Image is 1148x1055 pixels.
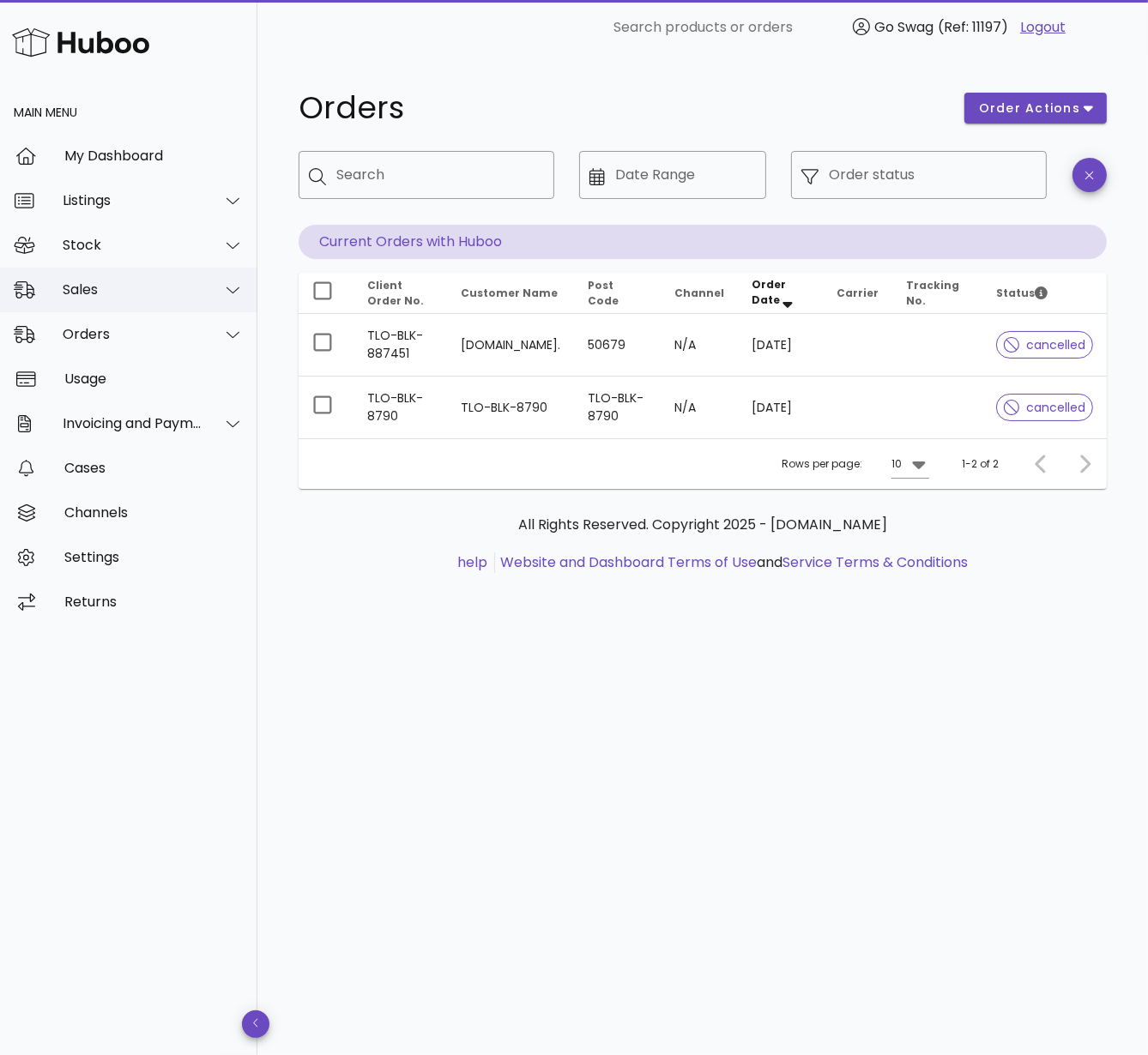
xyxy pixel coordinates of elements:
th: Carrier [823,273,892,314]
div: Stock [63,237,202,253]
div: Channels [64,504,244,521]
td: TLO-BLK-8790 [574,377,661,438]
p: All Rights Reserved. Copyright 2025 - [DOMAIN_NAME] [312,515,1093,535]
td: [DOMAIN_NAME]. [447,314,574,377]
div: Rows per page: [782,439,929,489]
span: Go Swag [874,17,934,37]
span: (Ref: 11197) [938,17,1008,37]
span: Order Date [752,277,786,307]
div: Sales [63,281,202,298]
img: Huboo Logo [12,24,149,61]
div: Orders [63,326,202,342]
th: Order Date: Sorted descending. Activate to remove sorting. [738,273,823,314]
th: Customer Name [447,273,574,314]
div: Usage [64,371,244,387]
span: Status [996,286,1048,300]
span: Carrier [837,286,879,300]
th: Status [982,273,1107,314]
div: 10Rows per page: [891,450,929,478]
span: cancelled [1004,401,1085,413]
span: cancelled [1004,339,1085,351]
div: My Dashboard [64,148,244,164]
span: Tracking No. [906,278,959,308]
h1: Orders [299,93,944,124]
th: Post Code [574,273,661,314]
td: [DATE] [738,314,823,377]
th: Client Order No. [353,273,447,314]
th: Tracking No. [892,273,982,314]
button: order actions [964,93,1107,124]
div: 1-2 of 2 [962,456,999,472]
td: N/A [661,314,738,377]
span: Channel [674,286,724,300]
div: Settings [64,549,244,565]
td: TLO-BLK-887451 [353,314,447,377]
td: 50679 [574,314,661,377]
a: help [458,552,488,572]
span: Customer Name [461,286,558,300]
div: Cases [64,460,244,476]
span: Client Order No. [367,278,424,308]
div: Invoicing and Payments [63,415,202,431]
td: TLO-BLK-8790 [447,377,574,438]
td: N/A [661,377,738,438]
div: Listings [63,192,202,208]
div: Returns [64,594,244,610]
p: Current Orders with Huboo [299,225,1107,259]
td: [DATE] [738,377,823,438]
span: order actions [978,99,1081,118]
span: Post Code [588,278,619,308]
div: 10 [891,456,902,472]
th: Channel [661,273,738,314]
li: and [495,552,969,573]
td: TLO-BLK-8790 [353,377,447,438]
a: Logout [1020,17,1066,38]
a: Website and Dashboard Terms of Use [501,552,758,572]
a: Service Terms & Conditions [783,552,969,572]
